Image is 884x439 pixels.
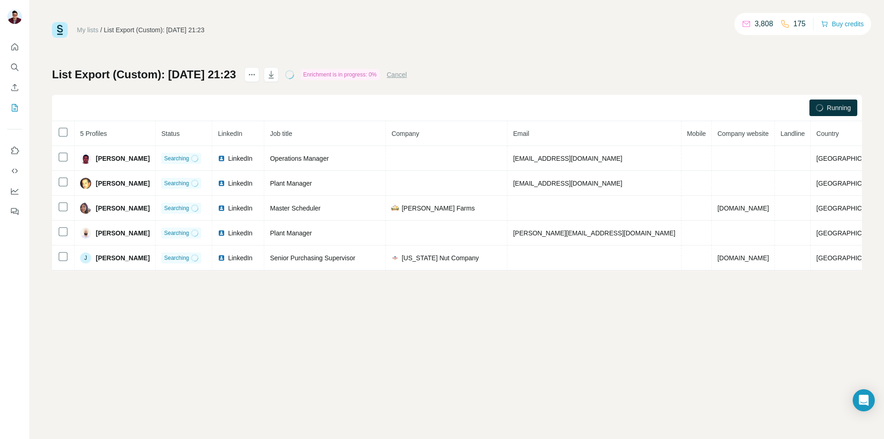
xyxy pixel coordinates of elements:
button: actions [244,67,259,82]
span: Running [827,103,851,112]
span: [GEOGRAPHIC_DATA] [816,180,884,187]
span: Job title [270,130,292,137]
img: Avatar [80,228,91,239]
div: Enrichment is in progress: 0% [301,69,379,80]
span: LinkedIn [228,228,252,238]
a: My lists [77,26,99,34]
button: Use Surfe on LinkedIn [7,142,22,159]
span: [PERSON_NAME] [96,204,150,213]
p: 3,808 [755,18,773,29]
img: Surfe Logo [52,22,68,38]
img: LinkedIn logo [218,205,225,212]
span: Senior Purchasing Supervisor [270,254,355,262]
img: LinkedIn logo [218,254,225,262]
span: Status [161,130,180,137]
span: Searching [164,229,189,237]
span: Plant Manager [270,229,312,237]
span: LinkedIn [228,154,252,163]
img: Avatar [80,178,91,189]
span: Mobile [687,130,706,137]
span: Plant Manager [270,180,312,187]
span: [GEOGRAPHIC_DATA] [816,205,884,212]
button: Dashboard [7,183,22,199]
img: Avatar [80,203,91,214]
button: Quick start [7,39,22,55]
span: [GEOGRAPHIC_DATA] [816,229,884,237]
div: Open Intercom Messenger [853,389,875,411]
h1: List Export (Custom): [DATE] 21:23 [52,67,236,82]
span: LinkedIn [228,179,252,188]
span: [PERSON_NAME] [96,228,150,238]
button: Enrich CSV [7,79,22,96]
span: Country [816,130,839,137]
span: 5 Profiles [80,130,107,137]
button: Feedback [7,203,22,220]
img: Avatar [80,153,91,164]
span: [EMAIL_ADDRESS][DOMAIN_NAME] [513,155,622,162]
p: 175 [793,18,806,29]
span: LinkedIn [228,253,252,263]
button: Search [7,59,22,76]
button: Buy credits [821,18,864,30]
span: [US_STATE] Nut Company [401,253,479,263]
span: Searching [164,204,189,212]
img: LinkedIn logo [218,229,225,237]
img: company-logo [391,205,399,212]
li: / [100,25,102,35]
div: J [80,252,91,263]
span: [PERSON_NAME] [96,154,150,163]
span: [GEOGRAPHIC_DATA] [816,155,884,162]
img: company-logo [391,254,399,262]
span: [DOMAIN_NAME] [717,205,769,212]
span: LinkedIn [228,204,252,213]
span: Searching [164,254,189,262]
img: LinkedIn logo [218,155,225,162]
button: Cancel [387,70,407,79]
span: [PERSON_NAME] [96,179,150,188]
span: [GEOGRAPHIC_DATA] [816,254,884,262]
span: Company website [717,130,768,137]
span: Master Scheduler [270,205,320,212]
img: Avatar [7,9,22,24]
img: LinkedIn logo [218,180,225,187]
span: [PERSON_NAME] [96,253,150,263]
button: Use Surfe API [7,163,22,179]
span: [DOMAIN_NAME] [717,254,769,262]
span: Company [391,130,419,137]
span: Operations Manager [270,155,329,162]
button: My lists [7,100,22,116]
span: [PERSON_NAME][EMAIL_ADDRESS][DOMAIN_NAME] [513,229,675,237]
div: List Export (Custom): [DATE] 21:23 [104,25,204,35]
span: Email [513,130,529,137]
span: Searching [164,179,189,187]
span: Landline [780,130,805,137]
span: LinkedIn [218,130,242,137]
span: [EMAIL_ADDRESS][DOMAIN_NAME] [513,180,622,187]
span: [PERSON_NAME] Farms [401,204,475,213]
span: Searching [164,154,189,163]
